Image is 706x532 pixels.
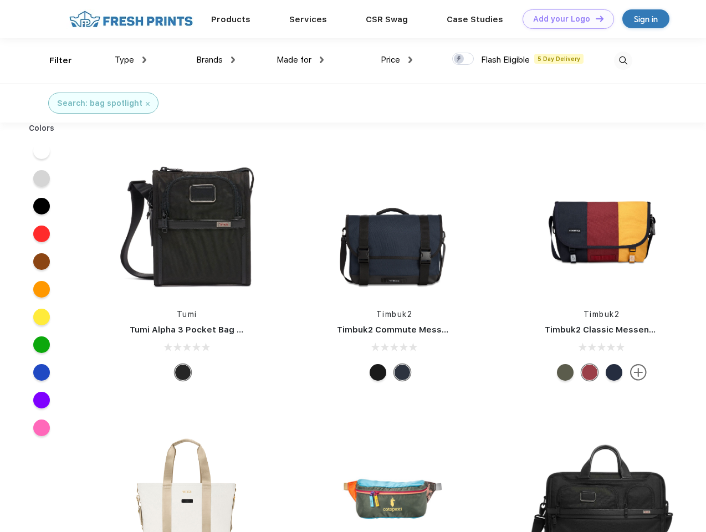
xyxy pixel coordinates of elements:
[146,102,150,106] img: filter_cancel.svg
[606,364,622,381] div: Eco Nautical
[622,9,669,28] a: Sign in
[528,150,676,298] img: func=resize&h=266
[376,310,413,319] a: Timbuk2
[211,14,250,24] a: Products
[481,55,530,65] span: Flash Eligible
[196,55,223,65] span: Brands
[584,310,620,319] a: Timbuk2
[381,55,400,65] span: Price
[634,13,658,25] div: Sign in
[277,55,311,65] span: Made for
[408,57,412,63] img: dropdown.png
[320,57,324,63] img: dropdown.png
[231,57,235,63] img: dropdown.png
[49,54,72,67] div: Filter
[557,364,574,381] div: Eco Army
[533,14,590,24] div: Add your Logo
[370,364,386,381] div: Eco Black
[115,55,134,65] span: Type
[66,9,196,29] img: fo%20logo%202.webp
[177,310,197,319] a: Tumi
[394,364,411,381] div: Eco Nautical
[21,122,63,134] div: Colors
[337,325,485,335] a: Timbuk2 Commute Messenger Bag
[596,16,603,22] img: DT
[581,364,598,381] div: Eco Bookish
[534,54,584,64] span: 5 Day Delivery
[113,150,260,298] img: func=resize&h=266
[320,150,468,298] img: func=resize&h=266
[545,325,682,335] a: Timbuk2 Classic Messenger Bag
[130,325,259,335] a: Tumi Alpha 3 Pocket Bag Small
[614,52,632,70] img: desktop_search.svg
[57,98,142,109] div: Search: bag spotlight
[630,364,647,381] img: more.svg
[175,364,191,381] div: Black
[142,57,146,63] img: dropdown.png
